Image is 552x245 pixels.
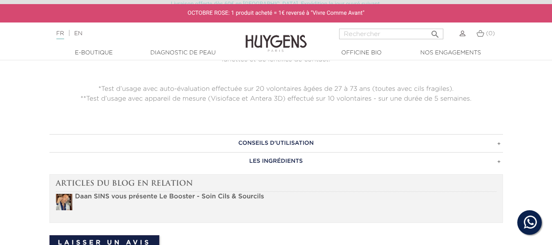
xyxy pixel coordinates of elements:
a: LES INGRÉDIENTS [49,152,503,170]
a: E-Boutique [53,49,135,57]
a: Nos engagements [410,49,492,57]
a: Officine Bio [321,49,402,57]
div: | [52,29,224,38]
a: FR [56,31,64,39]
button:  [428,26,442,37]
img: Daan SINS vous présente Le Booster - Soin Cils & Sourcils [56,194,72,210]
a: EN [74,31,82,36]
a: CONSEILS D'UTILISATION [49,134,503,152]
a: Daan SINS vous présente Le Booster - Soin Cils & Sourcils [75,193,264,200]
a: Diagnostic de peau [142,49,224,57]
i:  [430,27,440,37]
p: *Test d’usage avec auto-évaluation effectuée sur 20 volontaires âgées de 27 à 73 ans (toutes avec... [49,84,503,94]
input: Rechercher [339,29,443,39]
h3: Articles du blog en relation [56,179,496,192]
span: (0) [486,31,495,36]
img: Huygens [246,22,307,53]
p: **Test d’usage avec appareil de mesure (Visioface et Antera 3D) effectué sur 10 volontaires - sur... [49,94,503,104]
